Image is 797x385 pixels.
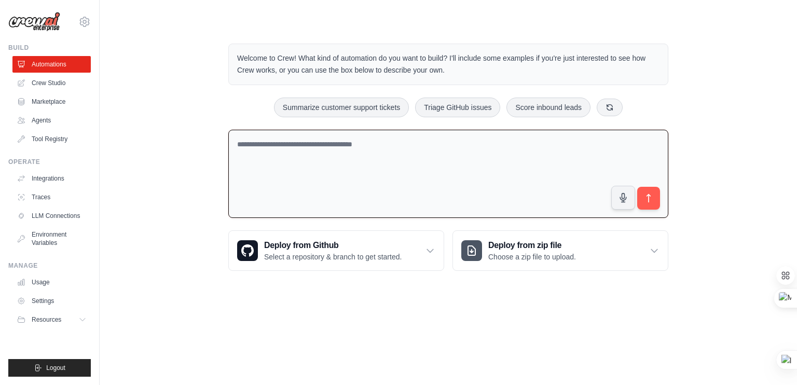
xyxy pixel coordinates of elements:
[12,131,91,147] a: Tool Registry
[8,12,60,32] img: Logo
[8,44,91,52] div: Build
[274,98,409,117] button: Summarize customer support tickets
[12,112,91,129] a: Agents
[8,359,91,377] button: Logout
[506,98,590,117] button: Score inbound leads
[8,158,91,166] div: Operate
[46,364,65,372] span: Logout
[415,98,500,117] button: Triage GitHub issues
[12,75,91,91] a: Crew Studio
[12,274,91,291] a: Usage
[32,315,61,324] span: Resources
[237,52,659,76] p: Welcome to Crew! What kind of automation do you want to build? I'll include some examples if you'...
[8,262,91,270] div: Manage
[12,293,91,309] a: Settings
[488,239,576,252] h3: Deploy from zip file
[12,226,91,251] a: Environment Variables
[12,170,91,187] a: Integrations
[264,239,402,252] h3: Deploy from Github
[12,189,91,205] a: Traces
[12,208,91,224] a: LLM Connections
[12,56,91,73] a: Automations
[264,252,402,262] p: Select a repository & branch to get started.
[488,252,576,262] p: Choose a zip file to upload.
[12,311,91,328] button: Resources
[745,335,797,385] iframe: Chat Widget
[12,93,91,110] a: Marketplace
